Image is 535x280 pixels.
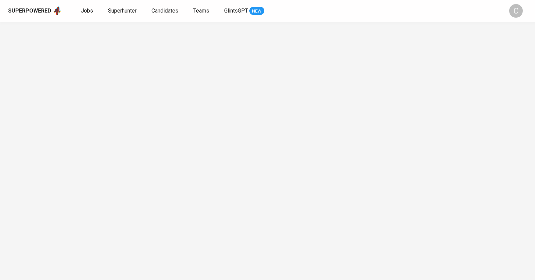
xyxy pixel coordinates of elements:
[193,7,211,15] a: Teams
[108,7,137,14] span: Superhunter
[151,7,178,14] span: Candidates
[193,7,209,14] span: Teams
[151,7,180,15] a: Candidates
[81,7,94,15] a: Jobs
[8,6,62,16] a: Superpoweredapp logo
[224,7,264,15] a: GlintsGPT NEW
[509,4,523,18] div: C
[8,7,51,15] div: Superpowered
[249,8,264,15] span: NEW
[224,7,248,14] span: GlintsGPT
[53,6,62,16] img: app logo
[81,7,93,14] span: Jobs
[108,7,138,15] a: Superhunter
